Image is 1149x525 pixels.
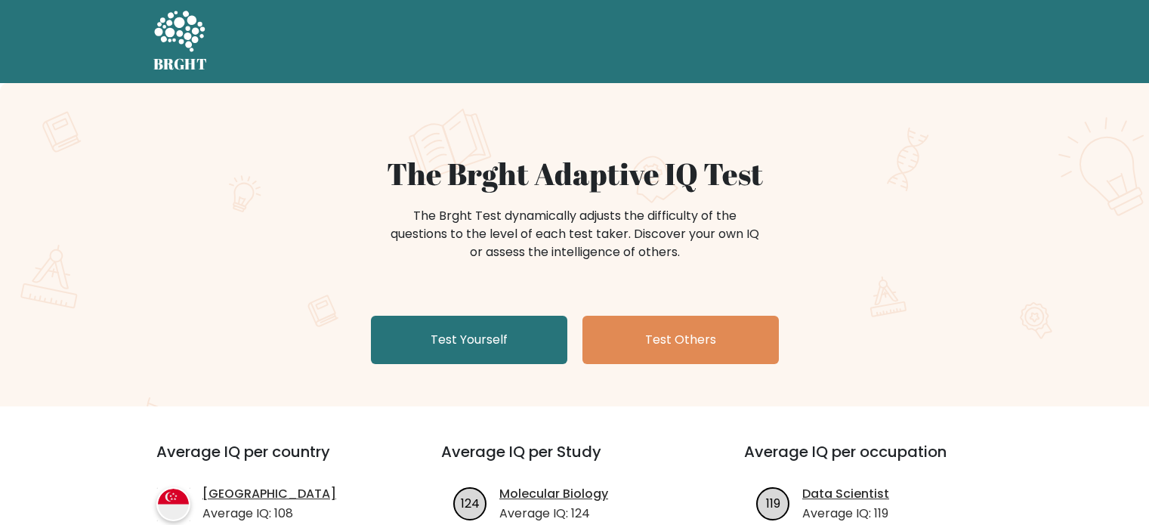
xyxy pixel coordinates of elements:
a: [GEOGRAPHIC_DATA] [202,485,336,503]
h1: The Brght Adaptive IQ Test [206,156,944,192]
h5: BRGHT [153,55,208,73]
a: Molecular Biology [499,485,608,503]
p: Average IQ: 108 [202,505,336,523]
text: 119 [766,494,780,511]
a: Test Others [582,316,779,364]
h3: Average IQ per country [156,443,387,479]
a: Data Scientist [802,485,889,503]
img: country [156,487,190,521]
div: The Brght Test dynamically adjusts the difficulty of the questions to the level of each test take... [386,207,764,261]
a: BRGHT [153,6,208,77]
h3: Average IQ per Study [441,443,708,479]
text: 124 [461,494,480,511]
p: Average IQ: 124 [499,505,608,523]
p: Average IQ: 119 [802,505,889,523]
a: Test Yourself [371,316,567,364]
h3: Average IQ per occupation [744,443,1011,479]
